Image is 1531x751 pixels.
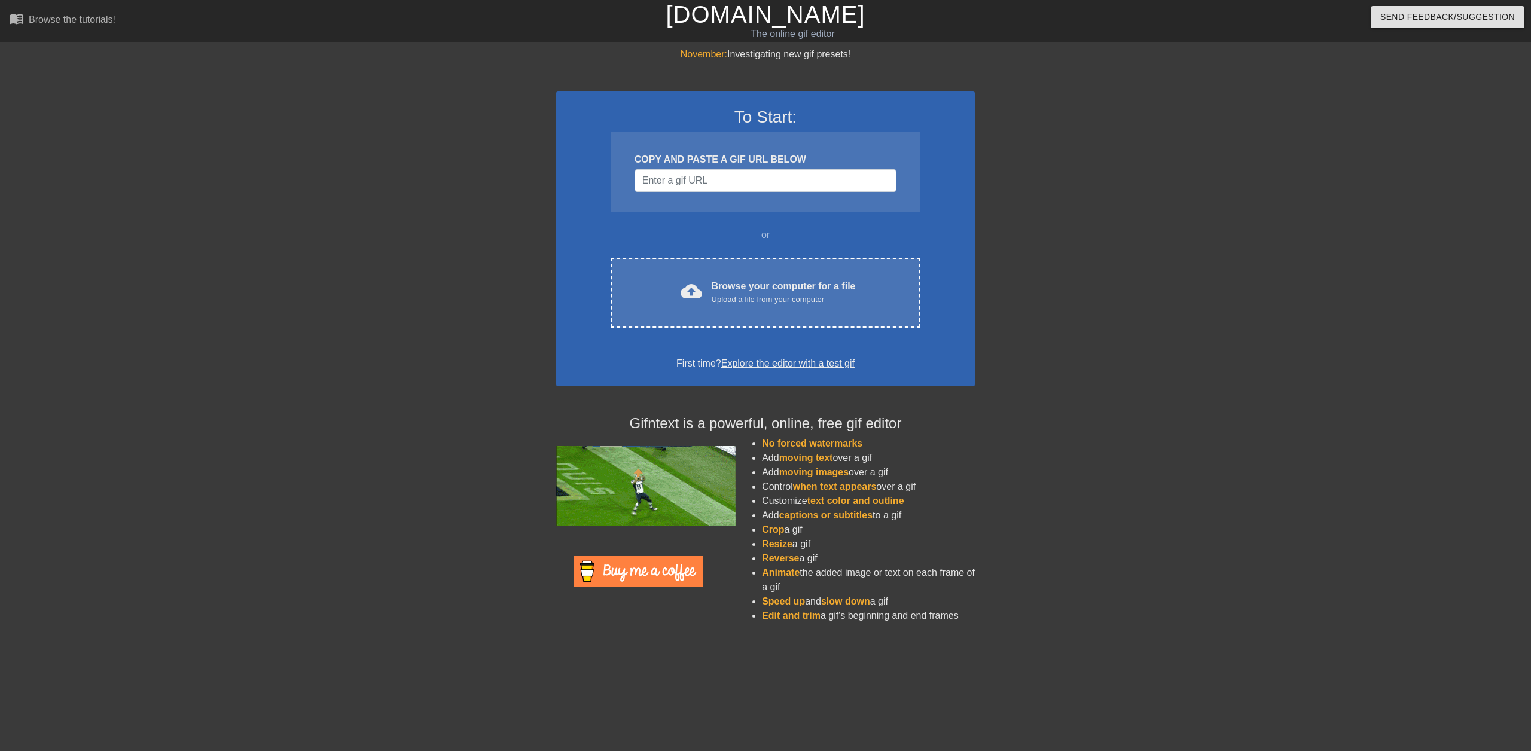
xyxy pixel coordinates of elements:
[572,107,959,127] h3: To Start:
[1371,6,1524,28] button: Send Feedback/Suggestion
[29,14,115,25] div: Browse the tutorials!
[762,609,975,623] li: a gif's beginning and end frames
[635,152,896,167] div: COPY AND PASTE A GIF URL BELOW
[10,11,24,26] span: menu_book
[779,467,849,477] span: moving images
[762,451,975,465] li: Add over a gif
[762,594,975,609] li: and a gif
[635,169,896,192] input: Username
[807,496,904,506] span: text color and outline
[762,610,821,621] span: Edit and trim
[779,453,833,463] span: moving text
[762,537,975,551] li: a gif
[762,539,792,549] span: Resize
[762,494,975,508] li: Customize
[10,11,115,30] a: Browse the tutorials!
[572,356,959,371] div: First time?
[587,228,944,242] div: or
[666,1,865,28] a: [DOMAIN_NAME]
[779,510,873,520] span: captions or subtitles
[762,596,805,606] span: Speed up
[762,566,975,594] li: the added image or text on each frame of a gif
[821,596,870,606] span: slow down
[762,524,784,535] span: Crop
[712,294,856,306] div: Upload a file from your computer
[762,553,799,563] span: Reverse
[556,446,736,526] img: football_small.gif
[516,27,1069,41] div: The online gif editor
[762,551,975,566] li: a gif
[762,508,975,523] li: Add to a gif
[556,415,975,432] h4: Gifntext is a powerful, online, free gif editor
[681,49,727,59] span: November:
[1380,10,1515,25] span: Send Feedback/Suggestion
[712,279,856,306] div: Browse your computer for a file
[762,480,975,494] li: Control over a gif
[762,465,975,480] li: Add over a gif
[793,481,877,491] span: when text appears
[574,556,703,587] img: Buy Me A Coffee
[762,523,975,537] li: a gif
[721,358,855,368] a: Explore the editor with a test gif
[556,47,975,62] div: Investigating new gif presets!
[762,438,862,448] span: No forced watermarks
[762,567,800,578] span: Animate
[681,280,702,302] span: cloud_upload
